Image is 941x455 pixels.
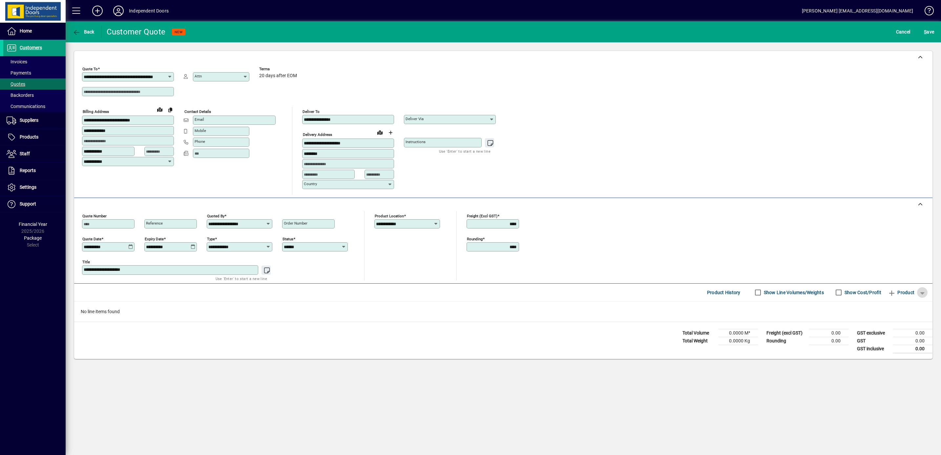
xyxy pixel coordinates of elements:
mat-label: Freight (excl GST) [467,213,497,218]
td: Rounding [763,337,809,345]
button: Choose address [385,127,396,138]
button: Back [71,26,96,38]
mat-label: Country [304,182,317,186]
mat-label: Deliver To [303,109,320,114]
a: Payments [3,67,66,78]
mat-label: Deliver via [406,117,424,121]
span: Products [20,134,38,140]
td: 0.00 [809,337,848,345]
span: Reports [20,168,36,173]
button: Product [885,287,918,298]
button: Product History [704,287,743,298]
td: GST exclusive [854,329,893,337]
a: Communications [3,101,66,112]
mat-label: Mobile [195,128,206,133]
span: Support [20,201,36,206]
a: View on map [375,127,385,138]
label: Show Line Volumes/Weights [763,289,824,296]
mat-label: Quote To [82,67,98,71]
td: 0.00 [893,329,932,337]
td: 0.0000 M³ [719,329,758,337]
span: Settings [20,184,36,190]
td: GST [854,337,893,345]
a: Support [3,196,66,212]
td: 0.00 [809,329,848,337]
div: [PERSON_NAME] [EMAIL_ADDRESS][DOMAIN_NAME] [802,6,913,16]
div: Customer Quote [107,27,166,37]
div: Independent Doors [129,6,169,16]
span: Customers [20,45,42,50]
mat-label: Email [195,117,204,122]
mat-label: Reference [146,221,163,226]
td: Freight (excl GST) [763,329,809,337]
span: Terms [259,67,299,71]
td: 0.00 [893,337,932,345]
app-page-header-button: Back [66,26,102,38]
td: Total Weight [679,337,719,345]
span: S [924,29,927,34]
span: Back [73,29,94,34]
a: Quotes [3,78,66,90]
span: Communications [7,104,45,109]
span: NEW [175,30,183,34]
a: Reports [3,162,66,179]
mat-label: Title [82,259,90,264]
span: Staff [20,151,30,156]
span: Suppliers [20,118,38,123]
div: No line items found [74,302,932,322]
button: Cancel [894,26,912,38]
mat-label: Rounding [467,236,483,241]
mat-label: Instructions [406,140,426,144]
a: View on map [155,104,165,115]
span: ave [924,27,934,37]
label: Show Cost/Profit [843,289,881,296]
button: Profile [108,5,129,17]
span: Financial Year [19,222,47,227]
mat-label: Quote date [82,236,101,241]
span: Quotes [7,81,25,87]
a: Products [3,129,66,145]
a: Invoices [3,56,66,67]
a: Knowledge Base [920,1,933,23]
a: Home [3,23,66,39]
mat-label: Quoted by [207,213,224,218]
span: Package [24,235,42,241]
a: Staff [3,146,66,162]
mat-label: Status [282,236,293,241]
mat-hint: Use 'Enter' to start a new line [439,147,491,155]
span: Invoices [7,59,27,64]
td: 0.0000 Kg [719,337,758,345]
mat-label: Expiry date [145,236,164,241]
button: Add [87,5,108,17]
span: Cancel [896,27,910,37]
button: Copy to Delivery address [165,104,176,115]
span: Product History [707,287,741,298]
a: Suppliers [3,112,66,129]
span: Product [888,287,914,298]
td: 0.00 [893,345,932,353]
span: Payments [7,70,31,76]
span: Home [20,28,32,33]
mat-label: Product location [375,213,404,218]
td: Total Volume [679,329,719,337]
td: GST inclusive [854,345,893,353]
mat-hint: Use 'Enter' to start a new line [216,275,267,282]
mat-label: Type [207,236,215,241]
mat-label: Attn [195,74,202,78]
span: Backorders [7,93,34,98]
a: Settings [3,179,66,196]
mat-label: Quote number [82,213,107,218]
mat-label: Order number [284,221,307,226]
a: Backorders [3,90,66,101]
button: Save [922,26,936,38]
mat-label: Phone [195,139,205,144]
span: 20 days after EOM [259,73,297,78]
